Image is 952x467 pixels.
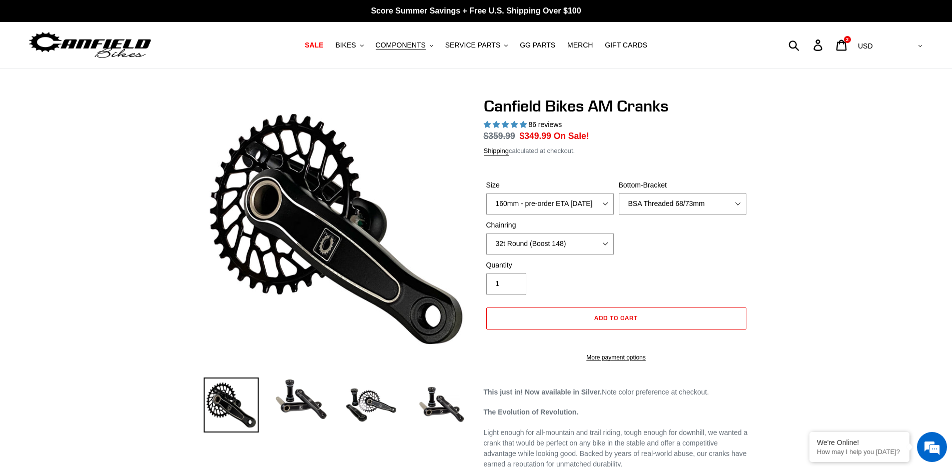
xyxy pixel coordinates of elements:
a: 2 [830,34,854,56]
span: 2 [846,37,848,42]
img: Load image into Gallery viewer, Canfield Bikes AM Cranks [344,377,399,432]
span: On Sale! [554,129,589,142]
a: Shipping [484,147,509,155]
span: GG PARTS [520,41,555,49]
span: SALE [305,41,323,49]
a: More payment options [486,353,746,362]
span: SERVICE PARTS [445,41,500,49]
p: How may I help you today? [817,448,902,455]
button: BIKES [330,38,368,52]
div: We're Online! [817,438,902,446]
label: Size [486,180,614,190]
h1: Canfield Bikes AM Cranks [484,96,749,115]
button: Add to cart [486,307,746,329]
button: COMPONENTS [371,38,438,52]
span: $349.99 [520,131,551,141]
strong: The Evolution of Revolution. [484,408,579,416]
label: Chainring [486,220,614,230]
span: 4.97 stars [484,120,529,128]
span: 86 reviews [528,120,562,128]
p: Note color preference at checkout. [484,387,749,397]
a: MERCH [562,38,598,52]
label: Quantity [486,260,614,270]
div: calculated at checkout. [484,146,749,156]
a: GIFT CARDS [600,38,652,52]
input: Search [794,34,819,56]
a: GG PARTS [515,38,560,52]
img: Load image into Gallery viewer, Canfield Cranks [274,377,329,421]
span: BIKES [335,41,356,49]
label: Bottom-Bracket [619,180,746,190]
span: GIFT CARDS [605,41,647,49]
span: MERCH [567,41,593,49]
span: Add to cart [594,314,638,321]
span: COMPONENTS [376,41,426,49]
img: Load image into Gallery viewer, CANFIELD-AM_DH-CRANKS [414,377,469,432]
button: SERVICE PARTS [440,38,513,52]
img: Load image into Gallery viewer, Canfield Bikes AM Cranks [204,377,259,432]
s: $359.99 [484,131,515,141]
a: SALE [300,38,328,52]
img: Canfield Bikes [28,29,153,61]
strong: This just in! Now available in Silver. [484,388,602,396]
